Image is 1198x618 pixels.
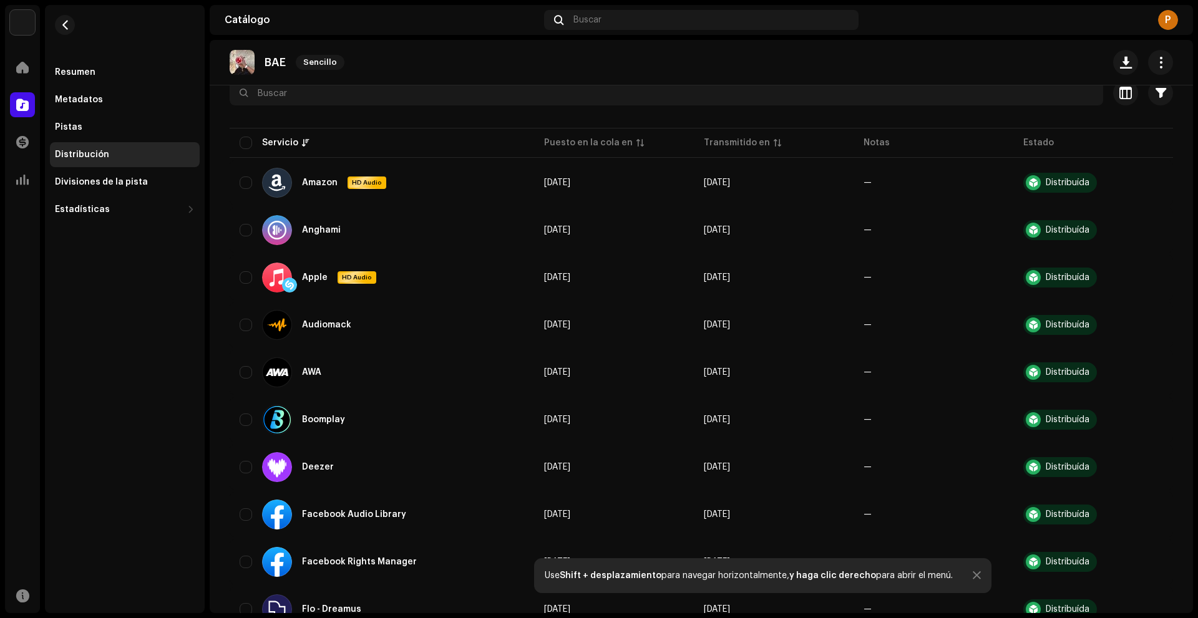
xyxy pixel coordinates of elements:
div: Distribuída [1046,178,1089,187]
span: 8 oct 2025 [544,605,570,614]
re-a-table-badge: — [864,558,872,566]
span: 9 oct 2025 [704,321,730,329]
p: BAE [265,56,286,69]
re-m-nav-item: Pistas [50,115,200,140]
re-a-table-badge: — [864,178,872,187]
re-a-table-badge: — [864,463,872,471]
span: 9 oct 2025 [704,605,730,614]
div: Distribuída [1046,226,1089,234]
div: Distribuída [1046,321,1089,329]
div: Facebook Audio Library [302,510,406,519]
div: Amazon [302,178,338,187]
span: 9 oct 2025 [704,178,730,187]
re-a-table-badge: — [864,415,872,424]
span: 9 oct 2025 [704,273,730,282]
img: 297a105e-aa6c-4183-9ff4-27133c00f2e2 [10,10,35,35]
span: 8 oct 2025 [544,273,570,282]
div: Deezer [302,463,334,471]
span: 9 oct 2025 [704,368,730,377]
div: Distribución [55,150,109,160]
strong: Shift + desplazamiento [560,571,661,580]
re-a-table-badge: — [864,510,872,519]
span: 9 oct 2025 [704,510,730,519]
div: Distribuída [1046,463,1089,471]
div: Catálogo [225,15,539,25]
div: Audiomack [302,321,351,329]
span: Buscar [573,15,601,25]
span: 8 oct 2025 [544,510,570,519]
re-m-nav-item: Metadatos [50,87,200,112]
re-a-table-badge: — [864,368,872,377]
span: 8 oct 2025 [544,321,570,329]
re-m-nav-item: Divisiones de la pista [50,170,200,195]
div: Distribuída [1046,415,1089,424]
re-a-table-badge: — [864,273,872,282]
div: P [1158,10,1178,30]
div: Anghami [302,226,341,234]
div: Puesto en la cola en [544,137,633,149]
input: Buscar [230,80,1103,105]
span: 8 oct 2025 [544,178,570,187]
span: 9 oct 2025 [704,558,730,566]
span: 8 oct 2025 [544,558,570,566]
re-m-nav-item: Resumen [50,60,200,85]
re-a-table-badge: — [864,226,872,234]
div: Flo - Dreamus [302,605,361,614]
span: 9 oct 2025 [704,226,730,234]
div: Boomplay [302,415,345,424]
img: 900ddc61-f1f4-4d8f-afd6-8769d3b2ab80 [230,50,255,75]
div: Resumen [55,67,95,77]
re-m-nav-dropdown: Estadísticas [50,197,200,222]
div: Use para navegar horizontalmente, para abrir el menú. [545,571,953,581]
div: Transmitido en [704,137,770,149]
div: Facebook Rights Manager [302,558,417,566]
span: 9 oct 2025 [704,415,730,424]
div: Estadísticas [55,205,110,215]
span: HD Audio [349,178,385,187]
div: Metadatos [55,95,103,105]
strong: y haga clic derecho [789,571,876,580]
div: Distribuída [1046,558,1089,566]
div: Servicio [262,137,298,149]
re-a-table-badge: — [864,605,872,614]
div: Divisiones de la pista [55,177,148,187]
div: Distribuída [1046,605,1089,614]
span: HD Audio [339,273,375,282]
div: Distribuída [1046,273,1089,282]
span: 8 oct 2025 [544,368,570,377]
div: Distribuída [1046,510,1089,519]
re-a-table-badge: — [864,321,872,329]
div: Pistas [55,122,82,132]
span: Sencillo [296,55,344,70]
re-m-nav-item: Distribución [50,142,200,167]
span: 9 oct 2025 [704,463,730,471]
div: Distribuída [1046,368,1089,377]
span: 8 oct 2025 [544,226,570,234]
div: AWA [302,368,321,377]
div: Apple [302,273,328,282]
span: 8 oct 2025 [544,463,570,471]
span: 8 oct 2025 [544,415,570,424]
